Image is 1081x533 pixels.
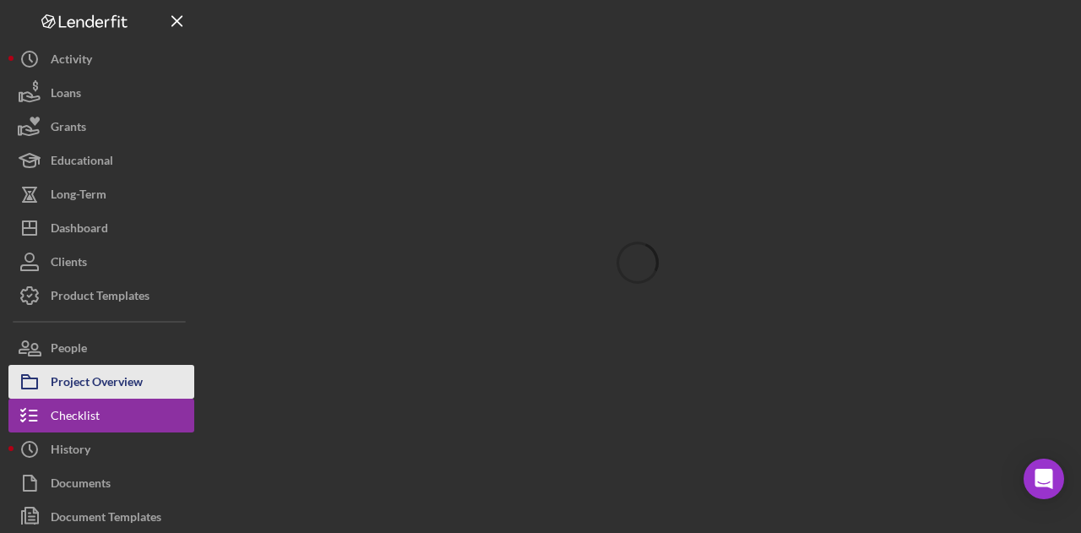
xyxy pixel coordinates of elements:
div: Dashboard [51,211,108,249]
div: Checklist [51,399,100,437]
div: People [51,331,87,369]
button: Dashboard [8,211,194,245]
div: Open Intercom Messenger [1024,459,1064,499]
button: People [8,331,194,365]
div: Loans [51,76,81,114]
button: Project Overview [8,365,194,399]
button: History [8,432,194,466]
div: Product Templates [51,279,149,317]
div: Grants [51,110,86,148]
button: Documents [8,466,194,500]
div: Project Overview [51,365,143,403]
div: Educational [51,144,113,182]
button: Long-Term [8,177,194,211]
button: Product Templates [8,279,194,313]
button: Grants [8,110,194,144]
div: Long-Term [51,177,106,215]
button: Activity [8,42,194,76]
div: Activity [51,42,92,80]
div: History [51,432,90,470]
button: Checklist [8,399,194,432]
button: Clients [8,245,194,279]
div: Clients [51,245,87,283]
button: Educational [8,144,194,177]
div: Documents [51,466,111,504]
button: Loans [8,76,194,110]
